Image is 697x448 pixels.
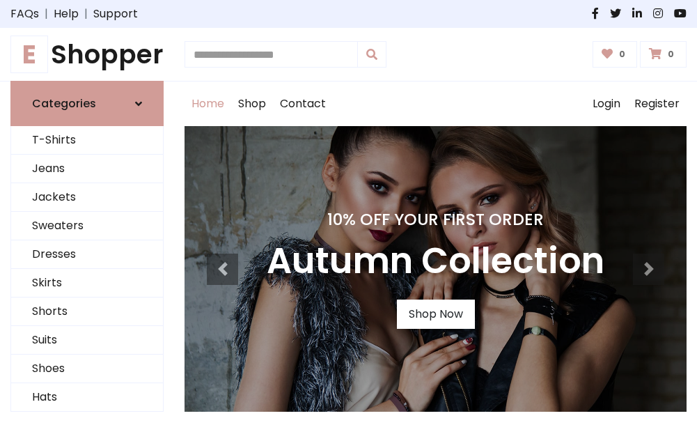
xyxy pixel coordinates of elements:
[586,82,627,126] a: Login
[11,212,163,240] a: Sweaters
[11,298,163,326] a: Shorts
[616,48,629,61] span: 0
[664,48,678,61] span: 0
[54,6,79,22] a: Help
[32,97,96,110] h6: Categories
[93,6,138,22] a: Support
[11,269,163,298] a: Skirts
[11,383,163,412] a: Hats
[11,326,163,355] a: Suits
[11,183,163,212] a: Jackets
[11,355,163,383] a: Shoes
[10,6,39,22] a: FAQs
[267,240,604,283] h3: Autumn Collection
[11,126,163,155] a: T-Shirts
[640,41,687,68] a: 0
[10,81,164,126] a: Categories
[10,39,164,70] h1: Shopper
[79,6,93,22] span: |
[11,155,163,183] a: Jeans
[10,39,164,70] a: EShopper
[10,36,48,73] span: E
[185,82,231,126] a: Home
[231,82,273,126] a: Shop
[397,300,475,329] a: Shop Now
[593,41,638,68] a: 0
[39,6,54,22] span: |
[267,210,604,229] h4: 10% Off Your First Order
[627,82,687,126] a: Register
[11,240,163,269] a: Dresses
[273,82,333,126] a: Contact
